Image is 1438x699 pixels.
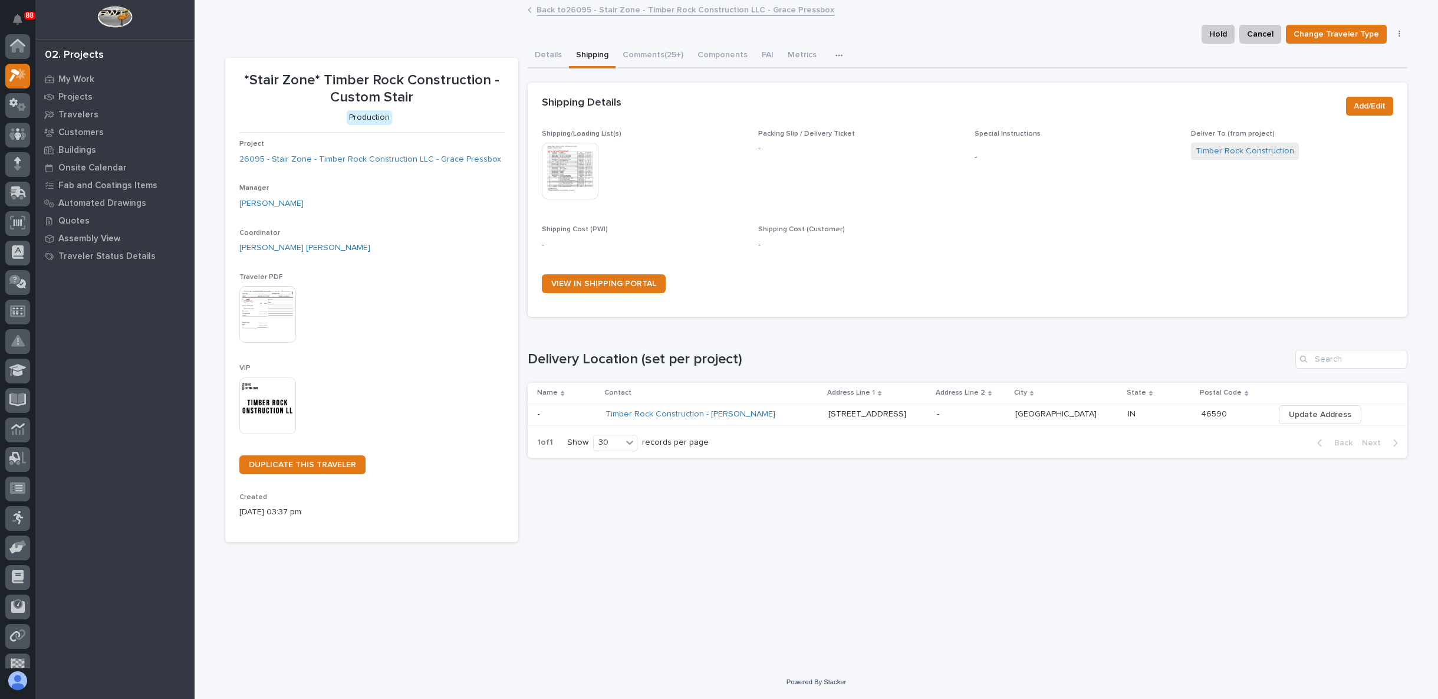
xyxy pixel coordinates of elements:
p: Contact [604,386,631,399]
p: records per page [642,438,709,448]
span: Hold [1209,27,1227,41]
p: Name [537,386,558,399]
p: Assembly View [58,234,120,244]
span: Back [1327,438,1353,448]
span: Change Traveler Type [1294,27,1379,41]
p: [STREET_ADDRESS] [828,407,909,419]
span: VIP [239,365,251,372]
span: Traveler PDF [239,274,283,281]
span: Update Address [1289,408,1351,422]
h2: Shipping Details [542,97,621,110]
a: Quotes [35,212,195,229]
span: DUPLICATE THIS TRAVELER [249,461,356,469]
span: Shipping Cost (PWI) [542,226,608,233]
p: My Work [58,74,94,85]
p: Fab and Coatings Items [58,181,157,191]
p: Quotes [58,216,90,227]
span: Project [239,140,264,147]
p: *Stair Zone* Timber Rock Construction - Custom Stair [239,72,504,106]
div: Production [347,110,392,125]
button: Notifications [5,7,30,32]
h1: Delivery Location (set per project) [528,351,1291,368]
p: City [1014,386,1027,399]
p: - [542,239,744,251]
button: Add/Edit [1346,97,1393,116]
p: Address Line 2 [936,386,985,399]
a: Powered By Stacker [787,678,846,685]
p: - [937,407,942,419]
button: Change Traveler Type [1286,25,1387,44]
span: Shipping/Loading List(s) [542,130,621,137]
p: IN [1128,407,1138,419]
span: Coordinator [239,229,280,237]
a: Customers [35,123,195,141]
img: Workspace Logo [97,6,132,28]
input: Search [1295,350,1407,369]
p: 88 [26,11,34,19]
span: Manager [239,185,269,192]
a: [PERSON_NAME] [239,198,304,210]
button: users-avatar [5,668,30,693]
a: Timber Rock Construction - [PERSON_NAME] [606,409,775,419]
p: Travelers [58,110,98,120]
p: [DATE] 03:37 pm [239,506,504,518]
p: 1 of 1 [528,428,562,457]
button: FAI [755,44,781,68]
button: Back [1308,438,1357,448]
p: Onsite Calendar [58,163,127,173]
span: Deliver To (from project) [1191,130,1275,137]
a: Traveler Status Details [35,247,195,265]
button: Hold [1202,25,1235,44]
span: Add/Edit [1354,99,1386,113]
a: Buildings [35,141,195,159]
span: Shipping Cost (Customer) [758,226,845,233]
a: Assembly View [35,229,195,247]
a: DUPLICATE THIS TRAVELER [239,455,366,474]
p: Show [567,438,588,448]
a: Fab and Coatings Items [35,176,195,194]
p: Automated Drawings [58,198,146,209]
a: 26095 - Stair Zone - Timber Rock Construction LLC - Grace Pressbox [239,153,501,166]
button: Comments (25+) [616,44,690,68]
span: VIEW IN SHIPPING PORTAL [551,280,656,288]
button: Details [528,44,569,68]
p: Postal Code [1200,386,1242,399]
button: Components [690,44,755,68]
button: Shipping [569,44,616,68]
div: Notifications88 [15,14,30,33]
p: Projects [58,92,93,103]
p: State [1127,386,1146,399]
a: VIEW IN SHIPPING PORTAL [542,274,666,293]
tr: -- Timber Rock Construction - [PERSON_NAME] [STREET_ADDRESS][STREET_ADDRESS] -- [GEOGRAPHIC_DATA]... [528,403,1407,425]
a: Timber Rock Construction [1196,145,1294,157]
p: Traveler Status Details [58,251,156,262]
span: Created [239,494,267,501]
a: Travelers [35,106,195,123]
p: - [758,143,960,155]
p: Customers [58,127,104,138]
div: 30 [594,437,622,449]
span: Packing Slip / Delivery Ticket [758,130,855,137]
a: My Work [35,70,195,88]
p: - [975,151,1177,163]
button: Next [1357,438,1407,448]
a: Projects [35,88,195,106]
p: Address Line 1 [827,386,875,399]
span: Cancel [1247,27,1274,41]
span: Next [1362,438,1388,448]
button: Metrics [781,44,824,68]
button: Update Address [1279,405,1361,424]
p: Buildings [58,145,96,156]
a: Automated Drawings [35,194,195,212]
a: Onsite Calendar [35,159,195,176]
a: Back to26095 - Stair Zone - Timber Rock Construction LLC - Grace Pressbox [537,2,834,16]
div: 02. Projects [45,49,104,62]
p: - [537,407,542,419]
a: [PERSON_NAME] [PERSON_NAME] [239,242,370,254]
p: 46590 [1201,407,1229,419]
p: - [758,239,960,251]
button: Cancel [1239,25,1281,44]
p: [GEOGRAPHIC_DATA] [1015,407,1099,419]
span: Special Instructions [975,130,1041,137]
